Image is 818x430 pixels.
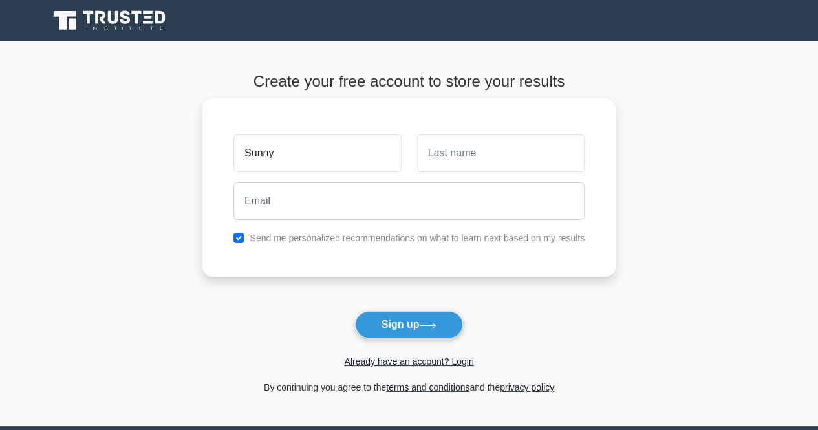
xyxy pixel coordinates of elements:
a: Already have an account? Login [344,356,473,367]
a: privacy policy [500,382,554,392]
input: Last name [417,134,585,172]
input: First name [233,134,401,172]
input: Email [233,182,585,220]
a: terms and conditions [386,382,469,392]
label: Send me personalized recommendations on what to learn next based on my results [250,233,585,243]
button: Sign up [355,311,464,338]
h4: Create your free account to store your results [202,72,616,91]
div: By continuing you agree to the and the [195,380,623,395]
